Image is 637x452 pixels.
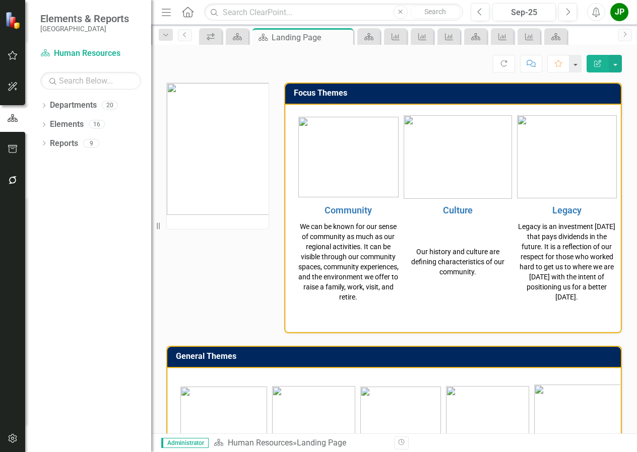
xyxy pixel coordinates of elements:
[5,12,23,29] img: ClearPoint Strategy
[83,139,99,147] div: 9
[443,205,473,215] a: Culture
[214,437,387,449] div: »
[161,438,209,448] span: Administrator
[552,205,582,215] a: Legacy
[228,438,293,447] a: Human Resources
[496,7,552,19] div: Sep-25
[204,4,463,21] input: Search ClearPoint...
[272,31,351,44] div: Landing Page
[40,13,129,25] span: Elements & Reports
[298,222,399,301] span: We can be known for our sense of community as much as our regional activities. It can be visible ...
[176,352,616,361] h3: General Themes
[50,119,84,130] a: Elements
[424,8,446,16] span: Search
[411,248,504,276] span: Our history and culture are defining characteristics of our community.
[50,100,97,111] a: Departments
[89,120,105,129] div: 16
[294,89,616,98] h3: Focus Themes
[610,3,628,21] button: JP
[102,101,118,110] div: 20
[410,5,461,19] button: Search
[297,438,346,447] div: Landing Page
[40,72,141,90] input: Search Below...
[40,25,129,33] small: [GEOGRAPHIC_DATA]
[518,222,615,301] span: Legacy is an investment [DATE] that pays dividends in the future. It is a reflection of our respe...
[492,3,556,21] button: Sep-25
[50,138,78,149] a: Reports
[40,48,141,59] a: Human Resources
[325,205,372,215] a: Community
